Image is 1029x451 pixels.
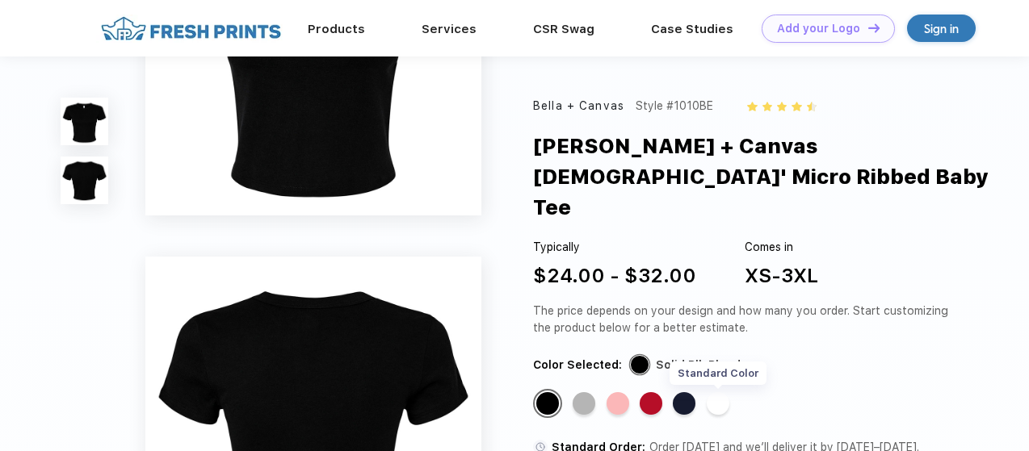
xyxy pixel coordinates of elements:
[96,15,286,43] img: fo%20logo%202.webp
[533,131,996,223] div: [PERSON_NAME] + Canvas [DEMOGRAPHIC_DATA]' Micro Ribbed Baby Tee
[536,392,559,415] div: Solid Blk Blend
[707,392,729,415] div: Solid Wht Blend
[533,261,696,290] div: $24.00 - $32.00
[777,102,787,111] img: yellow_star.svg
[807,102,817,111] img: half_yellow_star.svg
[533,98,624,115] div: Bella + Canvas
[745,239,818,256] div: Comes in
[533,239,696,256] div: Typically
[607,392,629,415] div: Solid Pink Blend
[745,261,818,290] div: XS-3XL
[640,392,662,415] div: Solid Red Blend
[61,98,108,145] img: func=resize&h=100
[924,19,959,38] div: Sign in
[533,303,955,336] div: The price depends on your design and how many you order. Start customizing the product below for ...
[308,22,365,36] a: Products
[533,357,622,374] div: Color Selected:
[747,102,757,111] img: yellow_star.svg
[777,22,860,35] div: Add your Logo
[656,357,741,374] div: Solid Blk Blend
[61,157,108,204] img: func=resize&h=100
[792,102,801,111] img: yellow_star.svg
[868,23,880,32] img: DT
[907,15,976,42] a: Sign in
[636,98,713,115] div: Style #1010BE
[673,392,695,415] div: Solid Navy Blend
[573,392,595,415] div: Athletic Heather
[762,102,772,111] img: yellow_star.svg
